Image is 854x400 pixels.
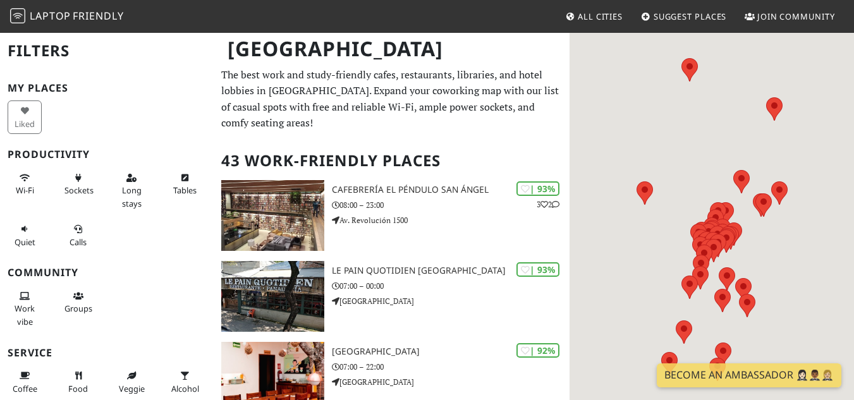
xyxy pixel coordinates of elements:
[332,295,569,307] p: [GEOGRAPHIC_DATA]
[516,262,559,277] div: | 93%
[332,214,569,226] p: Av. Revolución 1500
[10,6,124,28] a: LaptopFriendly LaptopFriendly
[15,236,35,248] span: Quiet
[757,11,835,22] span: Join Community
[217,32,567,66] h1: [GEOGRAPHIC_DATA]
[516,343,559,358] div: | 92%
[70,236,87,248] span: Video/audio calls
[221,67,562,131] p: The best work and study-friendly cafes, restaurants, libraries, and hotel lobbies in [GEOGRAPHIC_...
[8,82,206,94] h3: My Places
[15,303,35,327] span: People working
[332,280,569,292] p: 07:00 – 00:00
[636,5,732,28] a: Suggest Places
[221,261,325,332] img: Le Pain Quotidien Roma
[30,9,71,23] span: Laptop
[578,11,623,22] span: All Cities
[221,180,325,251] img: Cafebrería El Péndulo San Ángel
[61,219,95,252] button: Calls
[214,180,570,251] a: Cafebrería El Péndulo San Ángel | 93% 32 Cafebrería El Péndulo San Ángel 08:00 – 23:00 Av. Revolu...
[8,32,206,70] h2: Filters
[16,185,34,196] span: Stable Wi-Fi
[64,185,94,196] span: Power sockets
[64,303,92,314] span: Group tables
[740,5,840,28] a: Join Community
[8,365,42,399] button: Coffee
[168,167,202,201] button: Tables
[8,347,206,359] h3: Service
[654,11,727,22] span: Suggest Places
[173,185,197,196] span: Work-friendly tables
[10,8,25,23] img: LaptopFriendly
[657,363,841,387] a: Become an Ambassador 🤵🏻‍♀️🤵🏾‍♂️🤵🏼‍♀️
[332,185,569,195] h3: Cafebrería El Péndulo San Ángel
[8,219,42,252] button: Quiet
[68,383,88,394] span: Food
[221,142,562,180] h2: 43 Work-Friendly Places
[61,286,95,319] button: Groups
[171,383,199,394] span: Alcohol
[13,383,37,394] span: Coffee
[119,383,145,394] span: Veggie
[8,167,42,201] button: Wi-Fi
[114,365,149,399] button: Veggie
[114,167,149,214] button: Long stays
[8,148,206,161] h3: Productivity
[332,265,569,276] h3: Le Pain Quotidien [GEOGRAPHIC_DATA]
[537,198,559,210] p: 3 2
[332,376,569,388] p: [GEOGRAPHIC_DATA]
[332,346,569,357] h3: [GEOGRAPHIC_DATA]
[214,261,570,332] a: Le Pain Quotidien Roma | 93% Le Pain Quotidien [GEOGRAPHIC_DATA] 07:00 – 00:00 [GEOGRAPHIC_DATA]
[332,199,569,211] p: 08:00 – 23:00
[560,5,628,28] a: All Cities
[168,365,202,399] button: Alcohol
[73,9,123,23] span: Friendly
[8,267,206,279] h3: Community
[516,181,559,196] div: | 93%
[61,167,95,201] button: Sockets
[61,365,95,399] button: Food
[8,286,42,332] button: Work vibe
[332,361,569,373] p: 07:00 – 22:00
[122,185,142,209] span: Long stays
